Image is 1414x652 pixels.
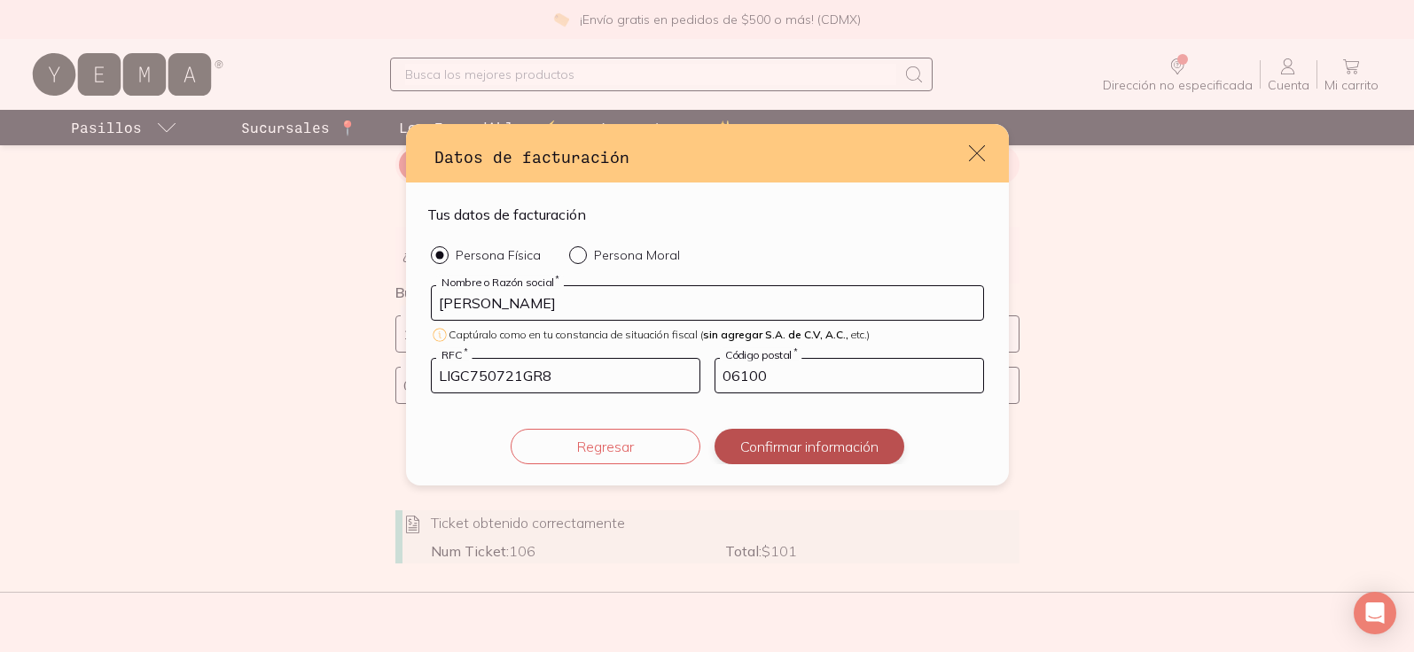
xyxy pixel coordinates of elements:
[715,429,904,464] button: Confirmar información
[594,247,680,263] p: Persona Moral
[436,276,564,289] label: Nombre o Razón social
[434,145,966,168] h3: Datos de facturación
[436,348,473,361] label: RFC
[720,348,801,361] label: Código postal
[1354,592,1396,634] div: Open Intercom Messenger
[511,429,700,464] button: Regresar
[703,328,848,341] span: sin agregar S.A. de C.V, A.C.,
[456,247,541,263] p: Persona Física
[449,328,870,341] span: Captúralo como en tu constancia de situación fiscal ( etc.)
[427,204,586,225] h4: Tus datos de facturación
[406,124,1009,485] div: default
